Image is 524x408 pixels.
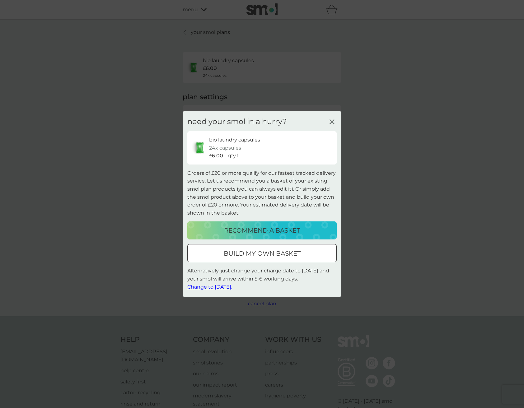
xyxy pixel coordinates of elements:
button: Change to [DATE]. [187,283,232,291]
h3: need your smol in a hurry? [187,117,287,126]
p: £6.00 [209,152,223,160]
button: recommend a basket [187,221,337,239]
p: qty [228,152,236,160]
button: build my own basket [187,244,337,262]
p: 1 [237,152,239,160]
p: bio laundry capsules [209,136,260,144]
p: Alternatively, just change your charge date to [DATE] and your smol will arrive within 5-6 workin... [187,267,337,291]
p: build my own basket [224,248,301,258]
p: 24x capsules [209,144,241,152]
p: recommend a basket [224,225,300,235]
span: Change to [DATE]. [187,284,232,290]
p: Orders of £20 or more qualify for our fastest tracked delivery service. Let us recommend you a ba... [187,169,337,217]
